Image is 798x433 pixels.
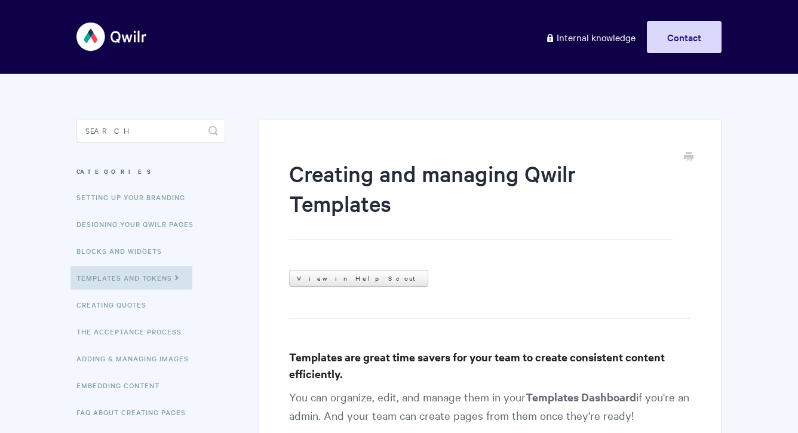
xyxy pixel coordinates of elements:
[684,151,693,164] a: Print this Article
[76,293,155,317] a: Creating Quotes
[76,161,225,182] h3: Categories
[76,119,225,143] input: Search
[76,346,198,370] a: Adding & Managing Images
[76,185,194,209] a: Setting up your Branding
[289,270,428,287] a: View in Help Scout
[76,212,202,236] a: Designing Your Qwilr Pages
[76,400,195,424] a: FAQ About Creating Pages
[76,239,171,263] a: Blocks and Widgets
[76,320,191,343] a: The Acceptance Process
[647,21,722,53] a: Contact
[70,266,192,290] a: Templates and Tokens
[536,21,644,53] a: Internal knowledge
[76,14,148,59] img: Qwilr Help Center
[289,349,691,382] h3: Templates are great time savers for your team to create consistent content efficiently.
[76,373,168,397] a: Embedding Content
[526,389,636,404] strong: Templates Dashboard
[289,158,673,240] h1: Creating and managing Qwilr Templates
